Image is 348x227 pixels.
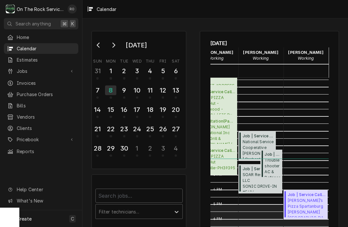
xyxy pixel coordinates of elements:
[17,102,75,109] span: Bills
[4,66,78,76] a: Go to Jobs
[17,186,74,193] span: Help Center
[253,56,269,61] em: Working
[158,85,168,95] div: 12
[198,148,235,153] span: Job | Service Call ( Active )
[4,123,78,133] a: Clients
[198,95,235,114] span: AYVAZ PIZZA Pizza Hut - Greenwood - PH39404 / 535 By-pass [STREET_ADDRESS]
[4,195,78,206] a: Go to What's New
[265,157,280,177] span: Troubleshooter AC & Refrigeration - ElectroFreeze of The Carolinas Sonic #5694 - [GEOGRAPHIC_DATA...
[4,54,78,65] a: Estimates
[132,105,142,114] div: 17
[119,105,129,114] div: 16
[71,20,74,27] span: K
[15,20,51,27] span: Search anything
[106,124,116,134] div: 22
[105,85,116,95] div: 8
[145,105,155,114] div: 18
[158,105,168,114] div: 19
[243,139,274,159] span: National Service Cooperative [PERSON_NAME] Orchard / [STREET_ADDRESS][PERSON_NAME][PERSON_NAME]
[243,166,280,172] span: Job | Service Call ( Active )
[212,202,224,207] span: 5 PM
[17,197,74,204] span: What's New
[106,66,116,76] div: 1
[92,66,102,76] div: 31
[193,87,237,116] div: Job | Service Call(Uninvoiced)AYVAZ PIZZAPizza Hut - Greenwood - PH39404 / 535 By-pass [STREET_AD...
[107,40,120,50] button: Go to next month
[132,85,142,95] div: 10
[193,116,237,146] div: [Service] Consultation Brinker International Inc Chili’s Grill & Bar - Greenwood / 501 By-pass 72...
[210,39,329,47] span: [DATE]
[4,18,78,29] button: Search anything⌘K
[17,125,75,132] span: Clients
[17,6,64,13] div: On The Rock Services
[4,100,78,111] a: Bills
[171,143,181,153] div: 4
[119,85,129,95] div: 9
[198,89,235,95] span: Job | Service Call ( Uninvoiced )
[238,131,276,161] div: [Service] Job | Service Call National Service Cooperative Callaham Orchard / 559 Crawford Rd, Bel...
[171,85,181,95] div: 13
[17,45,75,52] span: Calendar
[145,85,155,95] div: 11
[169,56,182,64] th: Saturday
[68,5,77,14] div: Rich Ortega's Avatar
[284,190,328,219] div: [Service] Job | Service Call Marco’s Pizza Spartanburg Marcos Pizza Boiling Springs / 105 McMilli...
[119,124,129,134] div: 23
[198,153,235,173] span: AYVAZ PIZZA Pizza Hut Abbeville-PH39395 / [STREET_ADDRESS]
[17,68,65,74] span: Jobs
[243,172,280,192] span: SOAR Restaurants LLC SONIC DRIVE-IN #5694 [GEOGRAPHIC_DATA] / [STREET_ADDRESS]
[132,66,142,76] div: 3
[243,133,274,139] span: Job | Service Call ( Finalized )
[119,66,129,76] div: 2
[92,124,102,134] div: 21
[298,56,314,61] em: Working
[123,40,149,51] div: [DATE]
[17,136,65,143] span: Pricebook
[130,56,143,64] th: Wednesday
[4,184,78,195] a: Go to Help Center
[145,143,155,153] div: 2
[212,187,224,192] span: 4 PM
[193,116,237,146] div: Consultation(Past Due)[PERSON_NAME] International IncChili’s Grill & [PERSON_NAME] / [STREET_ADDR...
[157,56,169,64] th: Friday
[17,113,75,120] span: Vendors
[288,50,324,55] strong: [PERSON_NAME]
[92,143,102,153] div: 28
[238,131,276,161] div: Job | Service Call(Finalized)National Service Cooperative[PERSON_NAME] Orchard / [STREET_ADDRESS]...
[171,66,181,76] div: 6
[171,124,181,134] div: 27
[238,164,283,193] div: [Service] Job | Service Call SOAR Restaurants LLC SONIC DRIVE-IN #5694 SIMPSONVILLE / 12 Berryblu...
[68,5,77,14] div: RO
[171,105,181,114] div: 20
[6,5,15,14] div: O
[17,34,75,41] span: Home
[145,66,155,76] div: 4
[91,56,104,64] th: Sunday
[6,5,15,14] div: On The Rock Services's Avatar
[212,216,224,222] span: 6 PM
[193,146,237,175] div: Job | Service Call(Active)AYVAZ PIZZAPizza Hut Abbeville-PH39395 / [STREET_ADDRESS]
[4,134,78,145] a: Go to Pricebook
[144,56,157,64] th: Thursday
[288,192,326,198] span: Job | Service Call ( Upcoming )
[17,216,32,222] span: Create
[158,66,168,76] div: 5
[238,47,284,64] div: Rich Ortega - Working
[145,124,155,134] div: 25
[106,143,116,153] div: 29
[198,118,235,124] span: Consultation ( Past Due )
[17,91,75,98] span: Purchase Orders
[119,143,129,153] div: 30
[104,56,118,64] th: Monday
[198,124,235,144] span: [PERSON_NAME] International Inc Chili’s Grill & [PERSON_NAME] / [STREET_ADDRESS]
[95,183,183,226] div: Calendar Filters
[17,80,75,86] span: Invoices
[260,150,282,179] div: Job | Service Call(Past Due)Troubleshooter AC & Refrigeration - ElectroFreeze of The CarolinasSon...
[92,105,102,114] div: 14
[193,146,237,175] div: [Service] Job | Service Call AYVAZ PIZZA Pizza Hut Abbeville-PH39395 / 812 W Greenwood St, Abbevi...
[118,56,130,64] th: Tuesday
[71,215,74,222] span: C
[62,20,67,27] span: ⌘
[4,43,78,54] a: Calendar
[193,87,237,116] div: [Service] Job | Service Call AYVAZ PIZZA Pizza Hut - Greenwood - PH39404 / 535 By-pass 72 NW, Gre...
